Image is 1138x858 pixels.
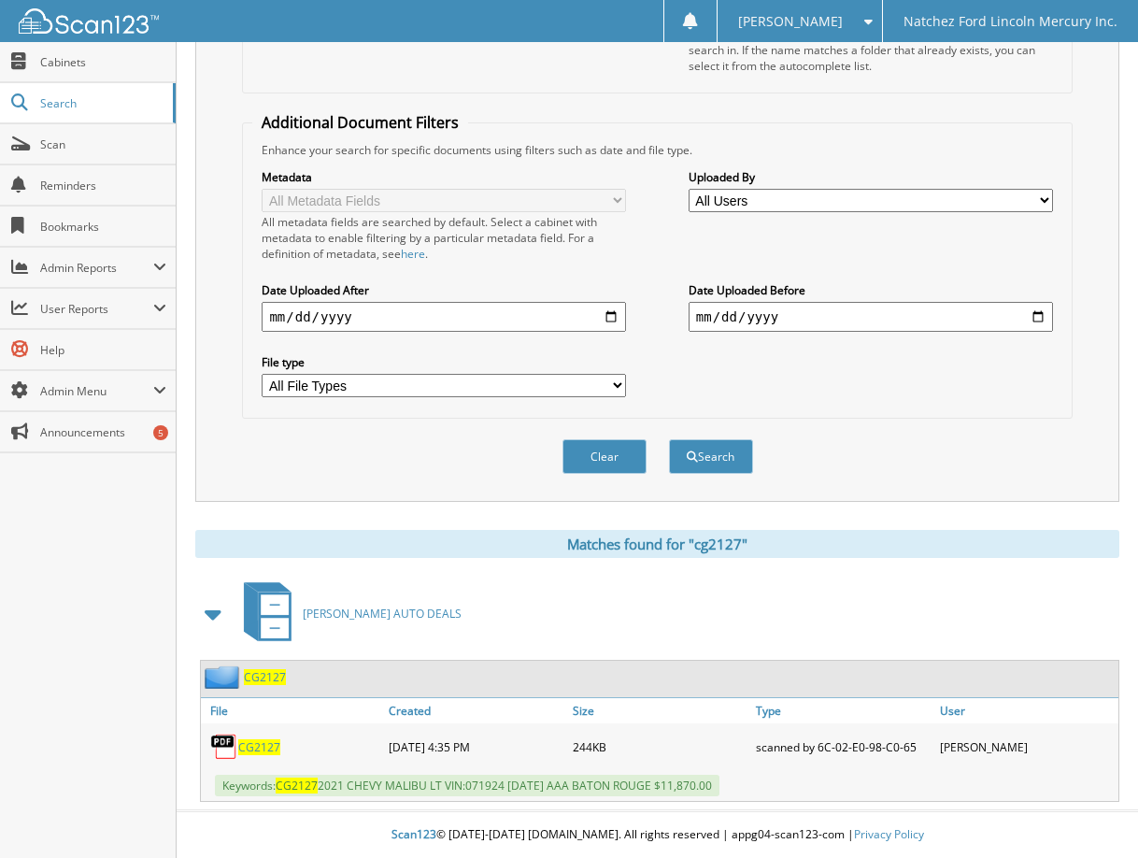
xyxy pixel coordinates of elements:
[903,16,1117,27] span: Natchez Ford Lincoln Mercury Inc.
[40,342,166,358] span: Help
[568,728,751,765] div: 244KB
[40,260,153,276] span: Admin Reports
[384,698,567,723] a: Created
[669,439,753,474] button: Search
[384,728,567,765] div: [DATE] 4:35 PM
[391,826,436,842] span: Scan123
[238,739,280,755] a: CG2127
[303,606,462,622] span: [PERSON_NAME] AUTO DEALS
[689,282,1053,298] label: Date Uploaded Before
[40,301,153,317] span: User Reports
[689,169,1053,185] label: Uploaded By
[262,302,626,332] input: start
[252,112,468,133] legend: Additional Document Filters
[40,178,166,193] span: Reminders
[40,383,153,399] span: Admin Menu
[40,424,166,440] span: Announcements
[19,8,159,34] img: scan123-logo-white.svg
[40,219,166,235] span: Bookmarks
[751,698,934,723] a: Type
[854,826,924,842] a: Privacy Policy
[195,530,1119,558] div: Matches found for "cg2127"
[215,775,719,796] span: Keywords: 2021 CHEVY MALIBU LT VIN:071924 [DATE] AAA BATON ROUGE $11,870.00
[935,728,1118,765] div: [PERSON_NAME]
[568,698,751,723] a: Size
[401,246,425,262] a: here
[252,142,1061,158] div: Enhance your search for specific documents using filters such as date and file type.
[262,282,626,298] label: Date Uploaded After
[205,665,244,689] img: folder2.png
[262,354,626,370] label: File type
[233,577,462,651] a: [PERSON_NAME] AUTO DEALS
[177,812,1138,858] div: © [DATE]-[DATE] [DOMAIN_NAME]. All rights reserved | appg04-scan123-com |
[1045,768,1138,858] iframe: Chat Widget
[689,302,1053,332] input: end
[562,439,647,474] button: Clear
[262,214,626,262] div: All metadata fields are searched by default. Select a cabinet with metadata to enable filtering b...
[751,728,934,765] div: scanned by 6C-02-E0-98-C0-65
[210,733,238,761] img: PDF.png
[689,26,1053,74] div: Select a cabinet and begin typing the name of the folder you want to search in. If the name match...
[276,778,318,794] span: CG2127
[935,698,1118,723] a: User
[40,54,166,70] span: Cabinets
[738,16,843,27] span: [PERSON_NAME]
[244,669,286,685] a: CG2127
[201,698,384,723] a: File
[40,95,164,111] span: Search
[40,136,166,152] span: Scan
[153,425,168,440] div: 5
[262,169,626,185] label: Metadata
